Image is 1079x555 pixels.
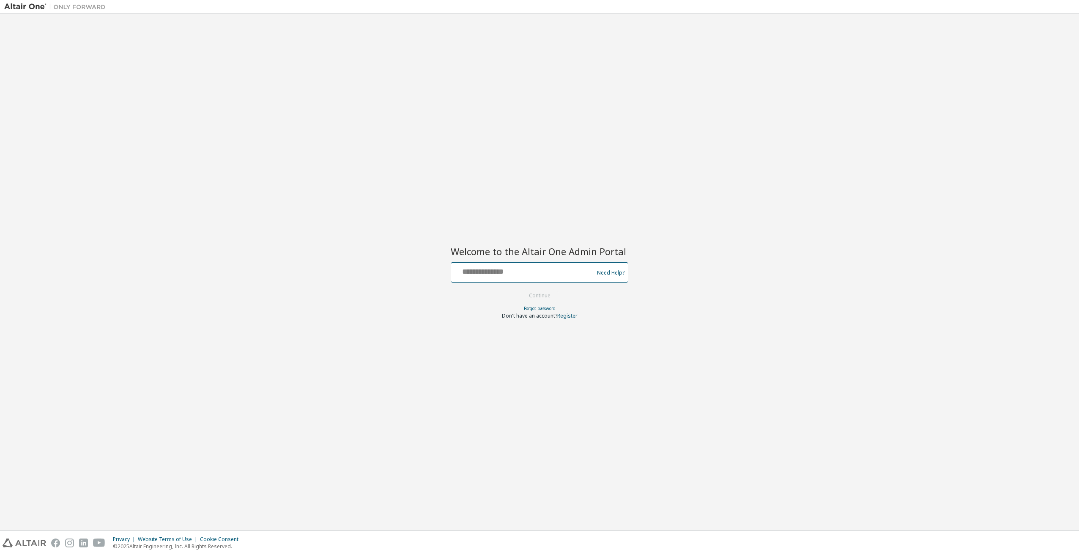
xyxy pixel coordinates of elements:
[451,245,628,257] h2: Welcome to the Altair One Admin Portal
[65,539,74,547] img: instagram.svg
[93,539,105,547] img: youtube.svg
[200,536,244,543] div: Cookie Consent
[113,543,244,550] p: © 2025 Altair Engineering, Inc. All Rights Reserved.
[138,536,200,543] div: Website Terms of Use
[79,539,88,547] img: linkedin.svg
[502,312,557,319] span: Don't have an account?
[524,305,556,311] a: Forgot password
[4,3,110,11] img: Altair One
[557,312,578,319] a: Register
[51,539,60,547] img: facebook.svg
[3,539,46,547] img: altair_logo.svg
[113,536,138,543] div: Privacy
